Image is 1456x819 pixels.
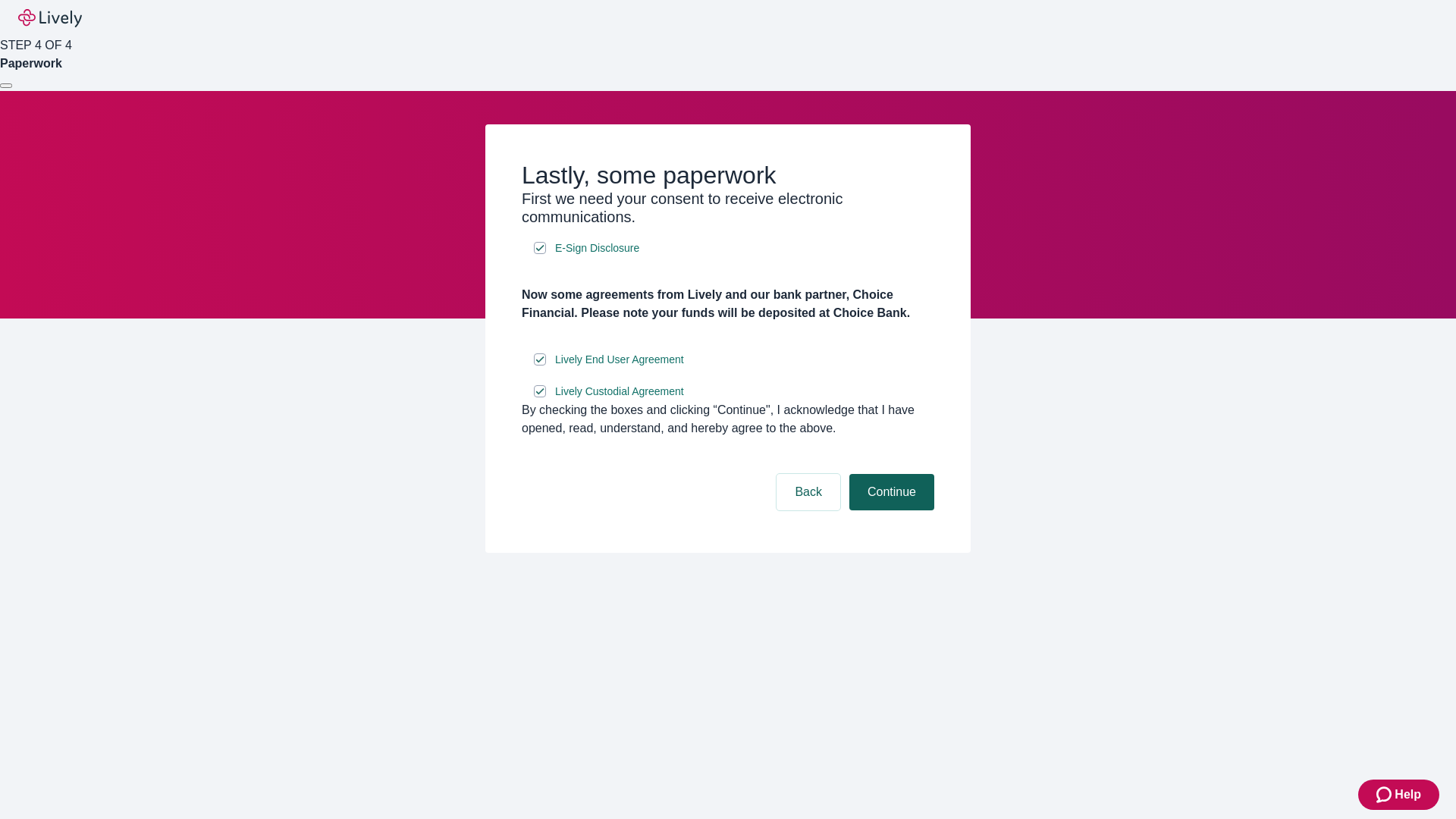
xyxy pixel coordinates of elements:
svg: Zendesk support icon [1376,786,1395,804]
span: Lively Custodial Agreement [555,384,684,400]
a: e-sign disclosure document [552,239,642,258]
h3: First we need your consent to receive electronic communications. [522,190,934,226]
span: E-Sign Disclosure [555,240,639,256]
a: e-sign disclosure document [552,350,687,369]
button: Zendesk support iconHelp [1358,780,1439,810]
span: Lively End User Agreement [555,352,684,368]
img: Lively [18,9,82,27]
h4: Now some agreements from Lively and our bank partner, Choice Financial. Please note your funds wi... [522,286,934,322]
button: Continue [849,474,934,510]
button: Back [777,474,840,510]
a: e-sign disclosure document [552,382,687,401]
span: Help [1395,786,1421,804]
div: By checking the boxes and clicking “Continue", I acknowledge that I have opened, read, understand... [522,401,934,438]
h2: Lastly, some paperwork [522,161,934,190]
